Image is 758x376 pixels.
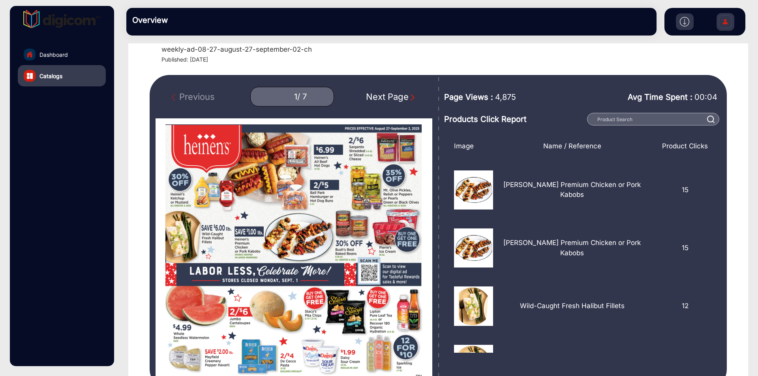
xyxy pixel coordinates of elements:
[132,15,243,25] h3: Overview
[499,180,645,200] p: [PERSON_NAME] Premium Chicken or Pork Kabobs
[680,17,689,26] img: h2download.svg
[18,65,106,86] a: Catalogs
[27,73,33,79] img: catalog
[587,113,719,125] input: Product Search
[18,44,106,65] a: Dashboard
[694,92,717,102] span: 00:04
[454,170,493,210] img: 1755586812000134520_20250827.jpg
[651,228,719,268] div: 15
[39,72,62,80] span: Catalogs
[366,90,417,103] div: Next Page
[26,51,33,58] img: home
[454,228,493,268] img: 1755586812000134520_20250827.jpg
[651,286,719,325] div: 12
[161,56,739,63] h4: Published: [DATE]
[448,141,493,152] div: Image
[707,116,715,123] img: prodSearch%20_white.svg
[297,92,307,102] div: / 7
[628,91,692,103] span: Avg Time Spent :
[161,45,312,53] h5: weekly-ad-08-27-august-27-september-02-ch
[454,286,493,325] img: 1755602773000148559_20250827.jpg
[444,114,584,124] h3: Products Click Report
[651,141,719,152] div: Product Clicks
[23,10,101,28] img: vmg-logo
[444,91,493,103] span: Page Views :
[495,91,516,103] span: 4,875
[39,51,68,59] span: Dashboard
[717,9,734,37] img: Sign%20Up.svg
[409,94,417,101] img: Next Page
[499,238,645,258] p: [PERSON_NAME] Premium Chicken or Pork Kabobs
[493,141,651,152] div: Name / Reference
[520,301,625,311] p: Wild-Caught Fresh Halibut Fillets
[651,170,719,210] div: 15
